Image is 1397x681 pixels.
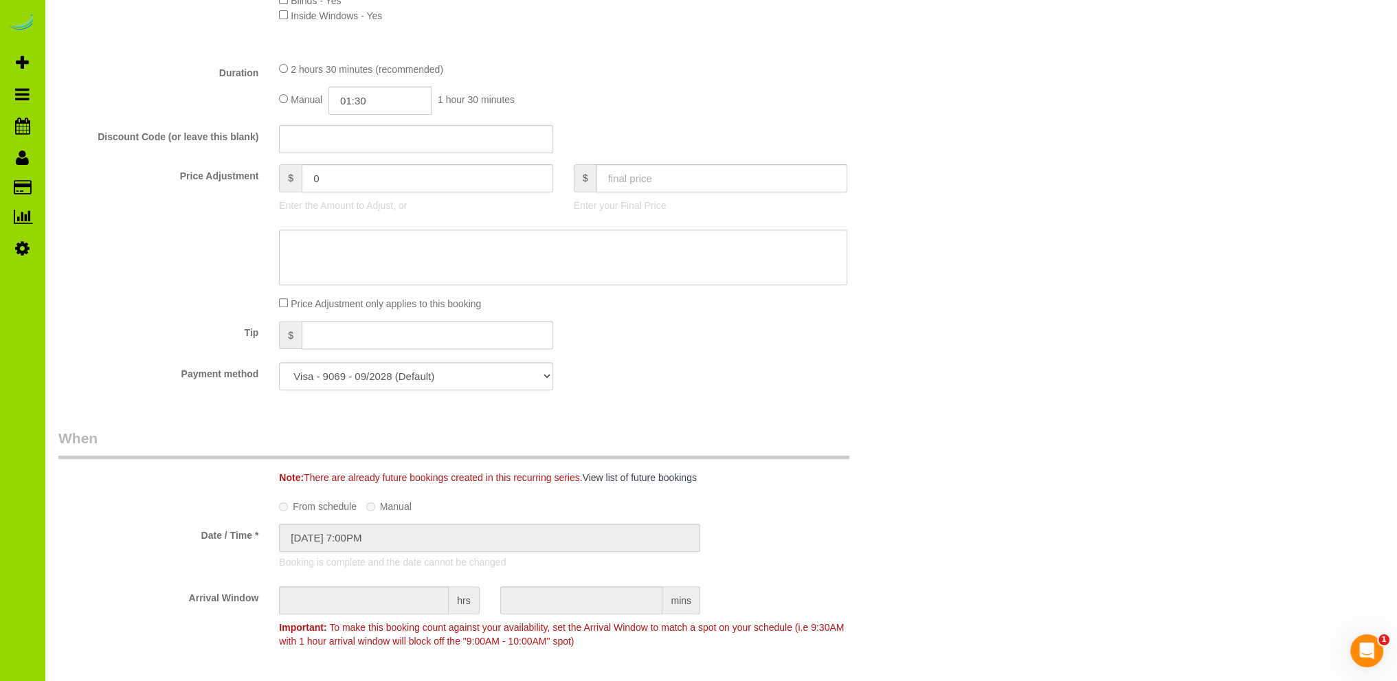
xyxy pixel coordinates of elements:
label: Date / Time * [48,524,269,542]
span: hrs [449,586,479,614]
span: To make this booking count against your availability, set the Arrival Window to match a spot on y... [279,622,844,647]
label: Duration [48,61,269,80]
span: Manual [291,94,322,105]
span: 1 hour 30 minutes [438,94,515,105]
input: From schedule [279,502,288,511]
label: Tip [48,321,269,339]
p: Enter your Final Price [574,199,847,212]
p: Booking is complete and the date cannot be changed [279,555,847,569]
span: $ [574,164,596,192]
img: Automaid Logo [8,14,36,33]
legend: When [58,428,849,459]
label: Discount Code (or leave this blank) [48,125,269,144]
span: Price Adjustment only applies to this booking [291,298,481,309]
input: MM/DD/YYYY HH:MM [279,524,700,552]
label: Arrival Window [48,586,269,605]
label: Manual [366,495,412,513]
span: 2 hours 30 minutes (recommended) [291,64,443,75]
strong: Note: [279,472,304,483]
p: Enter the Amount to Adjust, or [279,199,552,212]
strong: Important: [279,622,326,633]
span: Inside Windows - Yes [291,10,382,21]
input: Manual [366,502,375,511]
div: There are already future bookings created in this recurring series. [269,471,931,484]
iframe: Intercom live chat [1350,634,1383,667]
span: mins [662,586,700,614]
a: View list of future bookings [583,472,697,483]
span: $ [279,164,302,192]
span: 1 [1378,634,1389,645]
input: final price [596,164,848,192]
label: From schedule [279,495,357,513]
label: Price Adjustment [48,164,269,183]
label: Payment method [48,362,269,381]
span: $ [279,321,302,349]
